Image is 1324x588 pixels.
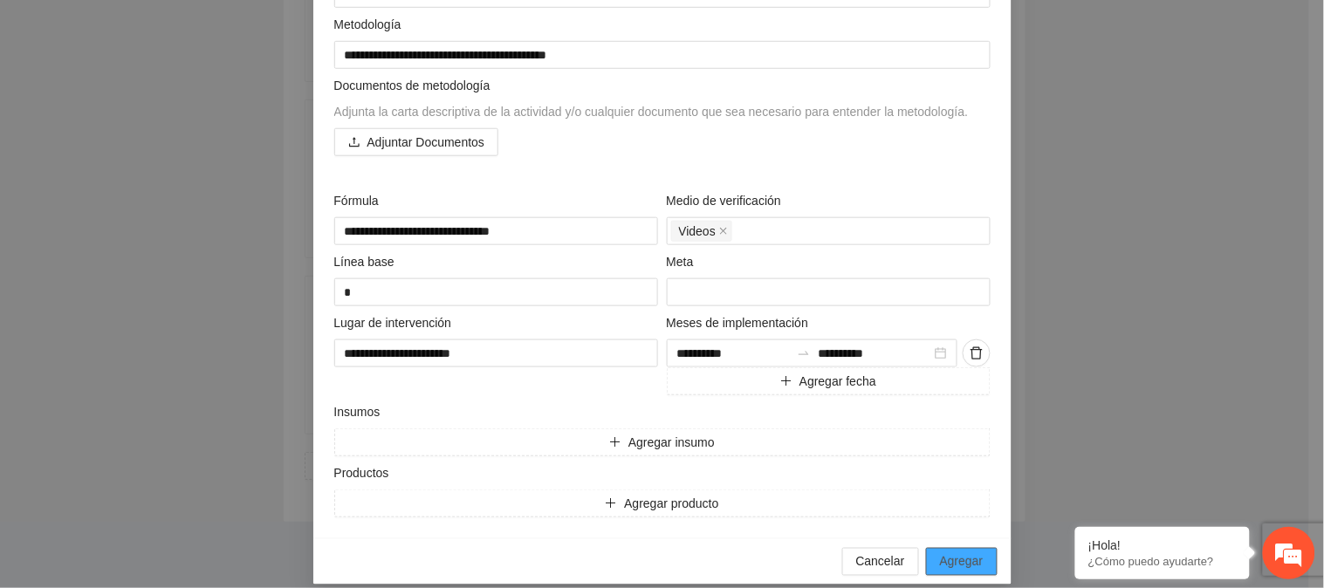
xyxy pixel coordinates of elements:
[667,367,991,395] button: plusAgregar fecha
[797,346,811,360] span: swap-right
[334,313,458,332] span: Lugar de intervención
[940,552,984,571] span: Agregar
[609,436,621,450] span: plus
[334,105,969,119] span: Adjunta la carta descriptiva de la actividad y/o cualquier documento que sea necesario para enten...
[334,128,499,156] button: uploadAdjuntar Documentos
[334,191,386,210] span: Fórmula
[797,346,811,360] span: to
[9,398,333,459] textarea: Escriba su mensaje y pulse “Intro”
[799,372,876,391] span: Agregar fecha
[367,133,485,152] span: Adjuntar Documentos
[605,497,617,511] span: plus
[719,227,728,236] span: close
[671,221,733,242] span: Videos
[842,548,919,576] button: Cancelar
[624,494,718,513] span: Agregar producto
[856,552,905,571] span: Cancelar
[667,313,815,332] span: Meses de implementación
[963,339,991,367] button: delete
[334,428,991,456] button: plusAgregar insumo
[286,9,328,51] div: Minimizar ventana de chat en vivo
[334,489,991,517] button: plusAgregar producto
[926,548,998,576] button: Agregar
[334,463,396,482] span: Productos
[334,15,408,34] span: Metodología
[348,136,360,150] span: upload
[334,402,388,421] span: Insumos
[1088,538,1237,552] div: ¡Hola!
[679,222,717,241] span: Videos
[334,135,499,149] span: uploadAdjuntar Documentos
[964,346,990,360] span: delete
[101,194,241,370] span: Estamos en línea.
[91,89,293,112] div: Chatee con nosotros ahora
[780,375,792,389] span: plus
[667,191,788,210] span: Medio de verificación
[667,252,701,271] span: Meta
[628,433,715,452] span: Agregar insumo
[334,252,401,271] span: Línea base
[334,79,490,92] span: Documentos de metodología
[1088,555,1237,568] p: ¿Cómo puedo ayudarte?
